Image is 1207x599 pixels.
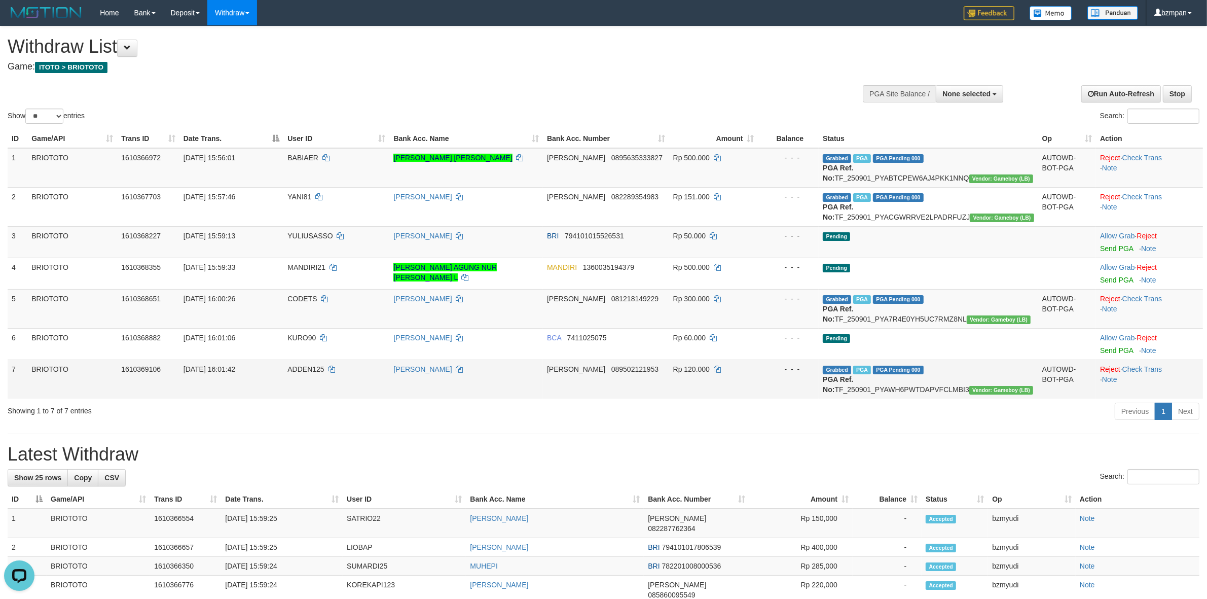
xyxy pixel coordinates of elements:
[393,193,452,201] a: [PERSON_NAME]
[25,109,63,124] select: Showentries
[853,193,871,202] span: Marked by bzmyudi
[184,365,235,373] span: [DATE] 16:01:42
[8,37,794,57] h1: Withdraw List
[648,514,706,522] span: [PERSON_NAME]
[547,295,605,303] span: [PERSON_NAME]
[470,581,528,589] a: [PERSON_NAME]
[67,469,98,486] a: Copy
[1172,403,1199,420] a: Next
[873,366,924,374] span: PGA Pending
[969,386,1033,395] span: Vendor URL: https://dashboard.q2checkout.com/secure
[1100,334,1135,342] a: Allow Grab
[926,581,956,590] span: Accepted
[644,490,749,509] th: Bank Acc. Number: activate to sort column ascending
[8,444,1199,465] h1: Latest Withdraw
[221,490,343,509] th: Date Trans.: activate to sort column ascending
[184,154,235,162] span: [DATE] 15:56:01
[853,295,871,304] span: Marked by bzmyudi
[863,85,936,102] div: PGA Site Balance /
[823,295,851,304] span: Grabbed
[988,538,1076,557] td: bzmyudi
[287,263,325,271] span: MANDIRI21
[27,129,117,148] th: Game/API: activate to sort column ascending
[819,187,1038,226] td: TF_250901_PYACGWRRVE2LPADRFUZJ
[8,469,68,486] a: Show 25 rows
[121,365,161,373] span: 1610369106
[27,148,117,188] td: BRIOTOTO
[1038,129,1096,148] th: Op: activate to sort column ascending
[762,294,815,304] div: - - -
[823,232,850,241] span: Pending
[287,232,333,240] span: YULIUSASSO
[673,232,706,240] span: Rp 50.000
[583,263,634,271] span: Copy 1360035194379 to clipboard
[823,375,853,394] b: PGA Ref. No:
[648,543,660,551] span: BRI
[1081,85,1161,102] a: Run Auto-Refresh
[873,295,924,304] span: PGA Pending
[988,490,1076,509] th: Op: activate to sort column ascending
[8,109,85,124] label: Show entries
[470,543,528,551] a: [PERSON_NAME]
[1141,346,1156,355] a: Note
[47,490,150,509] th: Game/API: activate to sort column ascending
[823,154,851,163] span: Grabbed
[543,129,669,148] th: Bank Acc. Number: activate to sort column ascending
[283,129,389,148] th: User ID: activate to sort column ascending
[98,469,126,486] a: CSV
[749,538,853,557] td: Rp 400,000
[567,334,607,342] span: Copy 7411025075 to clipboard
[873,193,924,202] span: PGA Pending
[673,154,710,162] span: Rp 500.000
[873,154,924,163] span: PGA Pending
[1080,543,1095,551] a: Note
[823,193,851,202] span: Grabbed
[1127,109,1199,124] input: Search:
[1102,305,1117,313] a: Note
[1141,244,1156,253] a: Note
[673,334,706,342] span: Rp 60.000
[673,295,710,303] span: Rp 300.000
[117,129,179,148] th: Trans ID: activate to sort column ascending
[470,514,528,522] a: [PERSON_NAME]
[611,295,659,303] span: Copy 081218149229 to clipboard
[287,295,317,303] span: CODETS
[967,315,1031,324] span: Vendor URL: https://dashboard.q2checkout.com/secure
[4,4,34,34] button: Open LiveChat chat widget
[673,365,710,373] span: Rp 120.000
[1038,187,1096,226] td: AUTOWD-BOT-PGA
[964,6,1014,20] img: Feedback.jpg
[1100,154,1120,162] a: Reject
[1100,263,1137,271] span: ·
[1155,403,1172,420] a: 1
[47,538,150,557] td: BRIOTOTO
[1122,295,1162,303] a: Check Trans
[1100,334,1137,342] span: ·
[121,154,161,162] span: 1610366972
[853,509,922,538] td: -
[1096,328,1203,360] td: ·
[8,62,794,72] h4: Game:
[8,129,27,148] th: ID
[1038,289,1096,328] td: AUTOWD-BOT-PGA
[819,360,1038,399] td: TF_250901_PYAWH6PWTDAPVFCLMBI3
[1137,334,1157,342] a: Reject
[8,289,27,328] td: 5
[1038,148,1096,188] td: AUTOWD-BOT-PGA
[1096,148,1203,188] td: · ·
[988,557,1076,576] td: bzmyudi
[547,232,559,240] span: BRI
[823,264,850,272] span: Pending
[611,365,659,373] span: Copy 089502121953 to clipboard
[393,154,512,162] a: [PERSON_NAME] [PERSON_NAME]
[547,263,577,271] span: MANDIRI
[853,366,871,374] span: Marked by bzmyudi
[1122,154,1162,162] a: Check Trans
[8,490,47,509] th: ID: activate to sort column descending
[8,360,27,399] td: 7
[343,538,466,557] td: LIOBAP
[393,232,452,240] a: [PERSON_NAME]
[565,232,624,240] span: Copy 794101015526531 to clipboard
[823,305,853,323] b: PGA Ref. No:
[1102,375,1117,383] a: Note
